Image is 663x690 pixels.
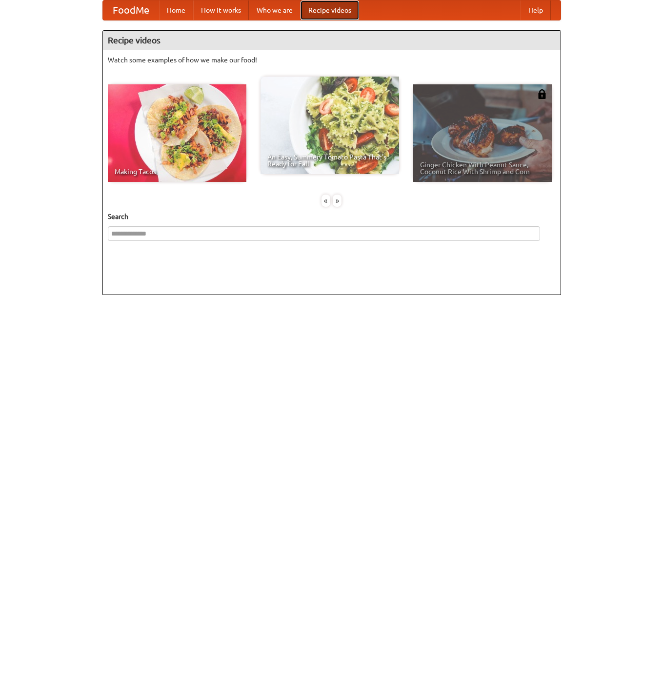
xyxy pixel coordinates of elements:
a: Making Tacos [108,84,246,182]
a: Home [159,0,193,20]
span: Making Tacos [115,168,240,175]
a: Recipe videos [301,0,359,20]
img: 483408.png [537,89,547,99]
h5: Search [108,212,556,221]
div: » [333,195,342,207]
a: FoodMe [103,0,159,20]
div: « [321,195,330,207]
a: An Easy, Summery Tomato Pasta That's Ready for Fall [261,77,399,174]
p: Watch some examples of how we make our food! [108,55,556,65]
a: Who we are [249,0,301,20]
a: Help [521,0,551,20]
h4: Recipe videos [103,31,561,50]
span: An Easy, Summery Tomato Pasta That's Ready for Fall [267,154,392,167]
a: How it works [193,0,249,20]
